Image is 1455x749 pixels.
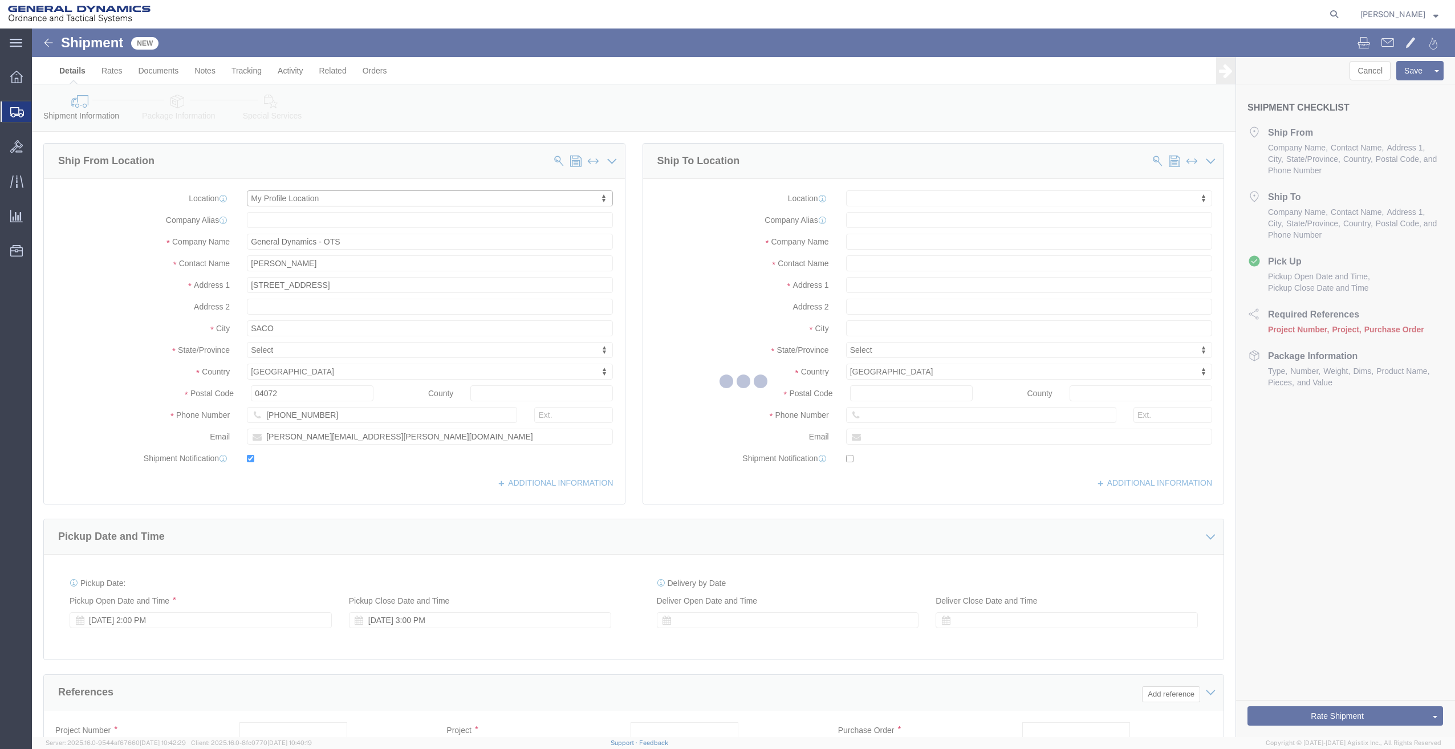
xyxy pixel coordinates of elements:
span: Justin Bowdich [1360,8,1425,21]
button: [PERSON_NAME] [1360,7,1439,21]
span: [DATE] 10:42:29 [140,739,186,746]
span: Server: 2025.16.0-9544af67660 [46,739,186,746]
img: logo [8,6,151,23]
a: Feedback [639,739,668,746]
span: Client: 2025.16.0-8fc0770 [191,739,312,746]
a: Support [611,739,639,746]
span: [DATE] 10:40:19 [267,739,312,746]
span: Copyright © [DATE]-[DATE] Agistix Inc., All Rights Reserved [1266,738,1441,748]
